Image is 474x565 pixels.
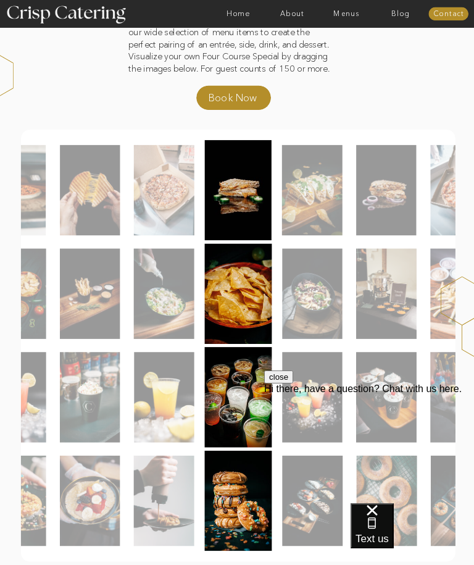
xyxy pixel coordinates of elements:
iframe: podium webchat widget bubble [351,503,474,565]
a: About [265,10,320,18]
iframe: podium webchat widget prompt [264,370,474,519]
a: Menus [320,10,374,18]
a: Blog [373,10,428,18]
a: Home [211,10,265,18]
a: Contact [428,10,468,19]
p: One price, hundreds of combinations. Choose from our wide selection of menu items to create the p... [128,14,338,65]
a: Book Now [208,90,278,109]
